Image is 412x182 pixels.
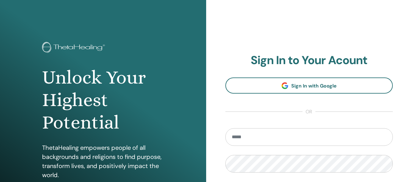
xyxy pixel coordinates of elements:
h1: Unlock Your Highest Potential [42,66,164,134]
h2: Sign In to Your Acount [225,53,393,67]
span: Sign In with Google [291,83,337,89]
p: ThetaHealing empowers people of all backgrounds and religions to find purpose, transform lives, a... [42,143,164,180]
span: or [303,108,315,115]
a: Sign In with Google [225,77,393,94]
